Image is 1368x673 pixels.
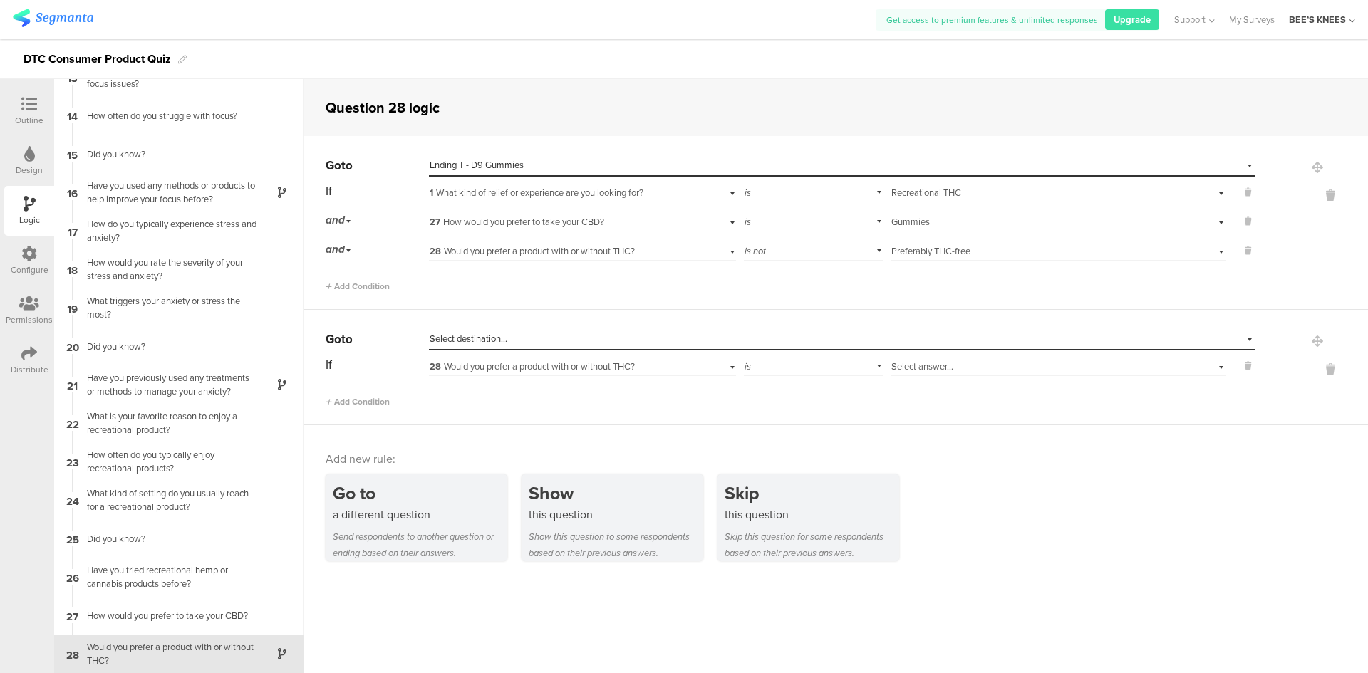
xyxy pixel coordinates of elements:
[19,214,40,226] div: Logic
[326,330,341,348] span: Go
[341,157,353,174] span: to
[326,395,390,408] span: Add Condition
[529,528,703,561] div: Show this question to some respondents based on their previous answers.
[891,244,970,258] span: Preferably THC-free
[326,451,1347,467] div: Add new rule:
[430,158,524,172] span: Ending T - D9 Gummies
[430,215,604,229] span: How would you prefer to take your CBD?
[745,186,751,199] span: is
[1289,13,1346,26] div: BEE’S KNEES
[66,607,78,623] span: 27
[78,256,256,283] div: How would you rate the severity of your stress and anxiety?
[326,212,345,228] span: and
[66,415,79,431] span: 22
[745,244,766,258] span: is not
[66,492,79,508] span: 24
[326,241,345,257] span: and
[24,48,171,71] div: DTC Consumer Product Quiz
[430,187,433,199] span: 1
[326,356,427,374] div: If
[333,506,507,523] div: a different question
[78,179,256,206] div: Have you used any methods or products to help improve your focus before?
[430,360,441,373] span: 28
[745,215,751,229] span: is
[67,300,78,315] span: 19
[430,360,688,373] div: Would you prefer a product with or without THC?
[341,330,353,348] span: to
[78,294,256,321] div: What triggers your anxiety or stress the most?
[725,528,899,561] div: Skip this question for some respondents based on their previous answers.
[66,569,79,585] span: 26
[16,164,43,177] div: Design
[333,528,507,561] div: Send respondents to another question or ending based on their answers.
[430,216,440,229] span: 27
[529,506,703,523] div: this question
[67,108,78,123] span: 14
[725,480,899,506] div: Skip
[430,245,441,258] span: 28
[891,215,930,229] span: Gummies
[66,531,79,546] span: 25
[326,280,390,293] span: Add Condition
[78,532,256,546] div: Did you know?
[78,147,256,161] div: Did you know?
[326,97,440,118] div: Question 28 logic
[67,261,78,277] span: 18
[886,14,1098,26] span: Get access to premium features & unlimited responses
[78,109,256,122] div: How often do you struggle with focus?
[67,146,78,162] span: 15
[66,646,79,662] span: 28
[68,223,78,239] span: 17
[891,186,961,199] span: Recreational THC
[725,506,899,523] div: this question
[67,69,78,85] span: 13
[78,217,256,244] div: How do you typically experience stress and anxiety?
[333,480,507,506] div: Go to
[430,332,507,345] span: Select destination...
[1114,13,1151,26] span: Upgrade
[1174,13,1206,26] span: Support
[529,480,703,506] div: Show
[430,245,688,258] div: Would you prefer a product with or without THC?
[78,340,256,353] div: Did you know?
[326,157,341,174] span: Go
[78,371,256,398] div: Have you previously used any treatments or methods to manage your anxiety?
[6,313,53,326] div: Permissions
[430,244,635,258] span: Would you prefer a product with or without THC?
[78,563,256,590] div: Have you tried recreational hemp or cannabis products before?
[430,187,688,199] div: What kind of relief or experience are you looking for?
[326,182,427,200] div: If
[11,264,48,276] div: Configure
[66,454,79,469] span: 23
[891,360,953,373] span: Select answer...
[745,360,751,373] span: is
[67,184,78,200] span: 16
[78,409,256,437] div: What is your favorite reason to enjoy a recreational product?
[67,377,78,392] span: 21
[78,448,256,475] div: How often do you typically enjoy recreational products?
[78,486,256,513] div: What kind of setting do you usually reach for a recreational product?
[78,609,256,622] div: How would you prefer to take your CBD?
[430,360,635,373] span: Would you prefer a product with or without THC?
[78,640,256,667] div: Would you prefer a product with or without THC?
[430,216,688,229] div: How would you prefer to take your CBD?
[11,363,48,376] div: Distribute
[66,338,79,354] span: 20
[15,114,43,127] div: Outline
[13,9,93,27] img: segmanta logo
[430,186,643,199] span: What kind of relief or experience are you looking for?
